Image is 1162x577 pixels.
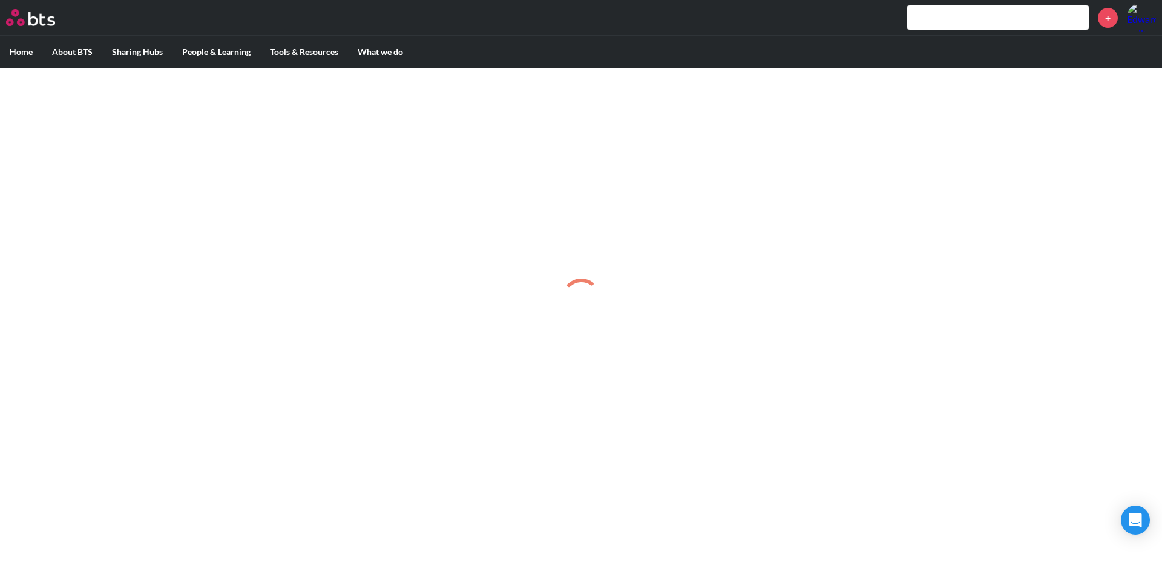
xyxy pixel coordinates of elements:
label: What we do [348,36,413,68]
a: Go home [6,9,77,26]
div: Open Intercom Messenger [1121,506,1150,535]
a: + [1098,8,1118,28]
a: Profile [1127,3,1156,32]
img: Edward Kellogg [1127,3,1156,32]
label: People & Learning [172,36,260,68]
label: Sharing Hubs [102,36,172,68]
img: BTS Logo [6,9,55,26]
label: Tools & Resources [260,36,348,68]
label: About BTS [42,36,102,68]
